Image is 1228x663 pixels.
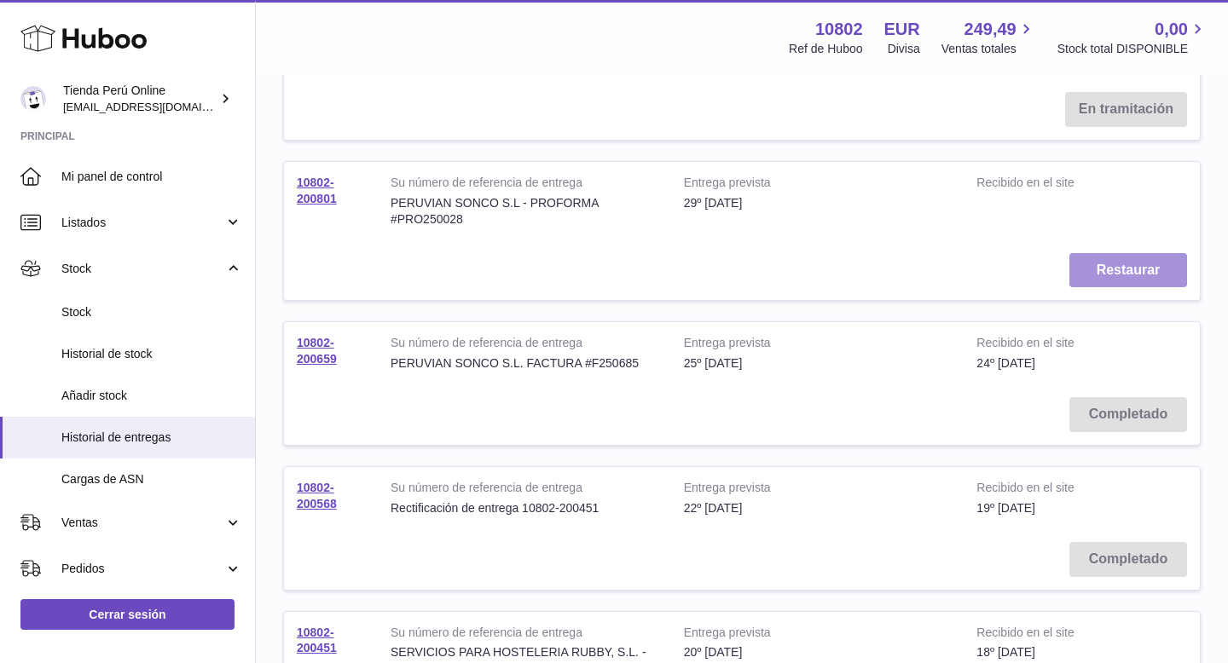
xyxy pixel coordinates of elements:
span: Ventas [61,515,224,531]
div: Tienda Perú Online [63,83,217,115]
span: Historial de stock [61,346,242,362]
div: 29º [DATE] [684,195,952,211]
div: 22º [DATE] [684,500,952,516]
span: Historial de entregas [61,430,242,446]
img: contacto@tiendaperuonline.com [20,86,46,112]
strong: Su número de referencia de entrega [391,175,658,195]
span: 249,49 [964,18,1017,41]
div: Divisa [888,41,920,57]
strong: 10802 [815,18,863,41]
span: Añadir stock [61,388,242,404]
span: Ventas totales [941,41,1036,57]
a: 10802-200801 [297,176,337,205]
div: 25º [DATE] [684,355,952,372]
a: 10802-200568 [297,481,337,510]
div: Ref de Huboo [789,41,862,57]
strong: Entrega prevista [684,480,952,500]
strong: Recibido en el site [976,335,1115,355]
strong: EUR [884,18,920,41]
span: [EMAIL_ADDRESS][DOMAIN_NAME] [63,100,251,113]
a: Cerrar sesión [20,599,235,630]
div: PERUVIAN SONCO S.L. FACTURA #F250685 [391,355,658,372]
span: Stock [61,304,242,320]
div: 20º [DATE] [684,644,952,660]
button: Restaurar [1069,253,1187,288]
strong: Recibido en el site [976,175,1115,195]
span: Mi panel de control [61,169,242,185]
span: 24º [DATE] [976,356,1035,370]
div: Rectificación de entrega 10802-200451 [391,500,658,516]
strong: Entrega prevista [684,175,952,195]
strong: Entrega prevista [684,625,952,645]
a: 10802-200451 [297,626,337,655]
span: 18º [DATE] [976,645,1035,659]
span: Stock [61,261,224,277]
strong: Recibido en el site [976,625,1115,645]
span: Stock total DISPONIBLE [1057,41,1208,57]
span: Pedidos [61,561,224,577]
div: PERUVIAN SONCO S.L - PROFORMA #PRO250028 [391,195,658,228]
strong: Entrega prevista [684,335,952,355]
strong: Su número de referencia de entrega [391,625,658,645]
span: 0,00 [1155,18,1188,41]
strong: Su número de referencia de entrega [391,335,658,355]
span: 19º [DATE] [976,501,1035,515]
a: 10802-200659 [297,336,337,366]
span: Listados [61,215,224,231]
a: 0,00 Stock total DISPONIBLE [1057,18,1208,57]
strong: Recibido en el site [976,480,1115,500]
span: Cargas de ASN [61,471,242,487]
a: 249,49 Ventas totales [941,18,1036,57]
strong: Su número de referencia de entrega [391,480,658,500]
